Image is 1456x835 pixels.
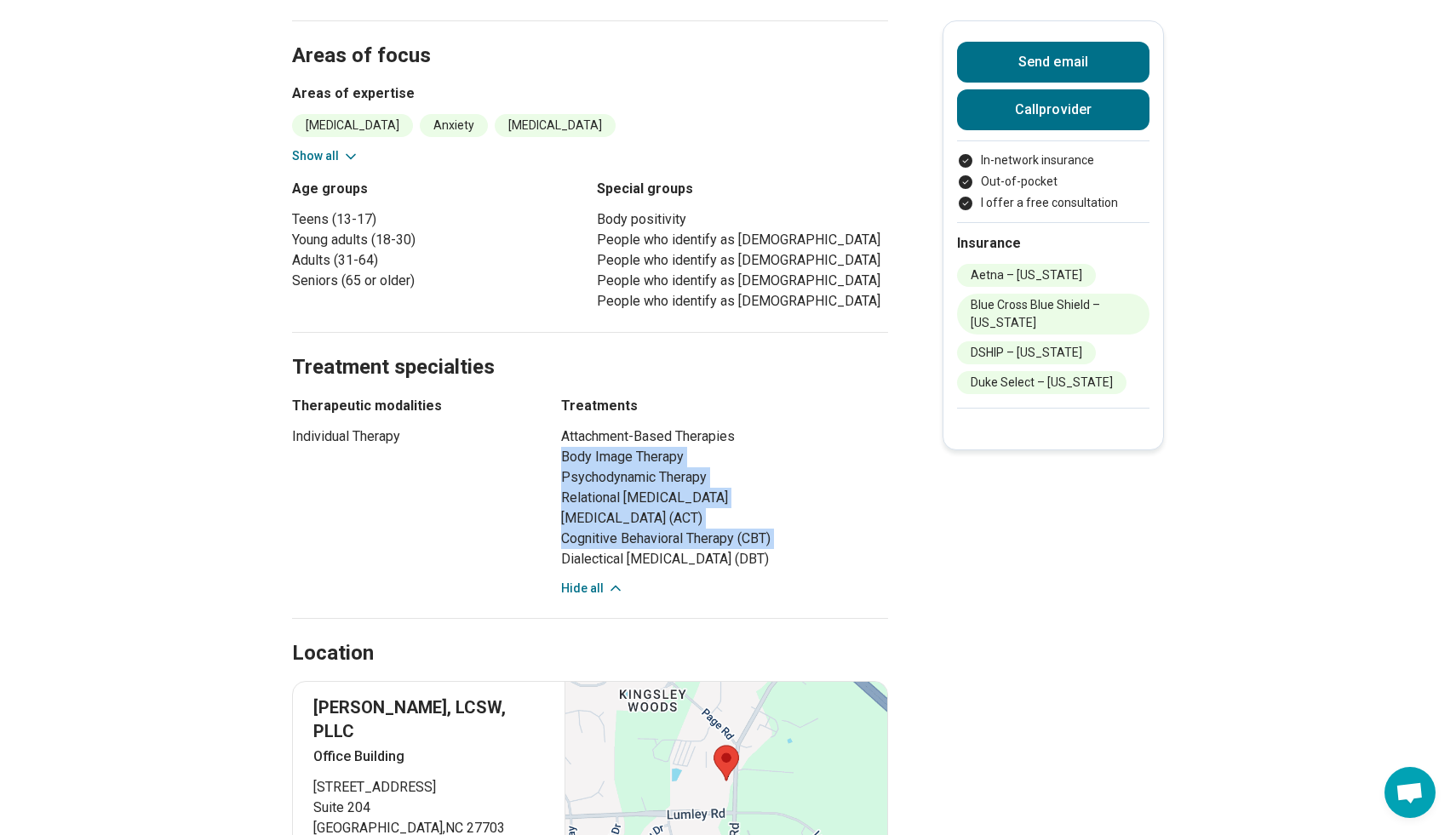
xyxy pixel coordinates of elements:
[561,580,624,598] button: Hide all
[1384,767,1436,818] div: Open chat
[957,89,1149,130] button: Callprovider
[957,371,1126,394] li: Duke Select – [US_STATE]
[292,396,530,416] h3: Therapeutic modalities
[561,467,888,488] li: Psychodynamic Therapy
[957,152,1149,169] li: In-network insurance
[292,114,413,137] li: [MEDICAL_DATA]
[292,1,888,71] h2: Areas of focus
[292,83,888,104] h3: Areas of expertise
[561,529,888,549] li: Cognitive Behavioral Therapy (CBT)
[957,233,1149,254] h2: Insurance
[597,230,888,250] li: People who identify as [DEMOGRAPHIC_DATA]
[292,250,583,271] li: Adults (31-64)
[561,396,888,416] h3: Treatments
[292,179,583,199] h3: Age groups
[292,426,530,447] li: Individual Therapy
[292,230,583,250] li: Young adults (18-30)
[313,695,544,743] p: [PERSON_NAME], LCSW, PLLC
[957,294,1149,335] li: Blue Cross Blue Shield – [US_STATE]
[957,42,1149,83] button: Send email
[561,447,888,467] li: Body Image Therapy
[957,264,1096,287] li: Aetna – [US_STATE]
[292,271,583,291] li: Seniors (65 or older)
[597,179,888,199] h3: Special groups
[561,549,888,569] li: Dialectical [MEDICAL_DATA] (DBT)
[292,312,888,382] h2: Treatment specialties
[561,488,888,508] li: Relational [MEDICAL_DATA]
[420,114,488,137] li: Anxiety
[495,114,616,137] li: [MEDICAL_DATA]
[292,639,374,668] h2: Location
[957,152,1149,212] ul: Payment options
[292,209,583,230] li: Teens (13-17)
[561,508,888,529] li: [MEDICAL_DATA] (ACT)
[313,777,544,798] span: [STREET_ADDRESS]
[313,746,544,767] p: Office Building
[597,250,888,271] li: People who identify as [DEMOGRAPHIC_DATA]
[292,147,359,165] button: Show all
[313,798,544,818] span: Suite 204
[561,426,888,447] li: Attachment-Based Therapies
[597,209,888,230] li: Body positivity
[957,194,1149,212] li: I offer a free consultation
[957,341,1096,364] li: DSHIP – [US_STATE]
[957,173,1149,191] li: Out-of-pocket
[597,291,888,312] li: People who identify as [DEMOGRAPHIC_DATA]
[597,271,888,291] li: People who identify as [DEMOGRAPHIC_DATA]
